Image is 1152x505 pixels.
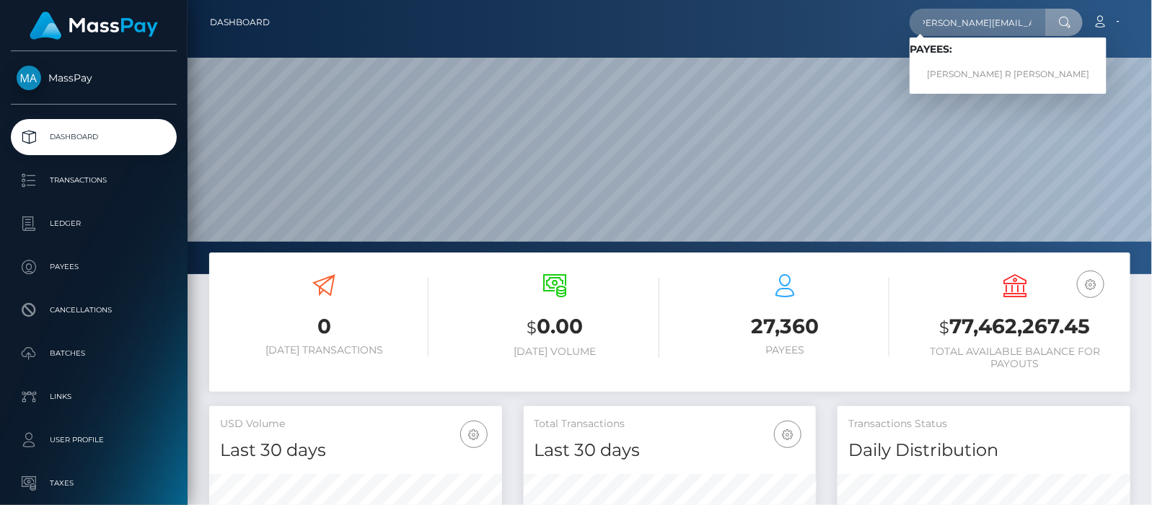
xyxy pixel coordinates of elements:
h5: Transactions Status [848,417,1120,431]
a: Cancellations [11,292,177,328]
img: MassPay [17,66,41,90]
h3: 77,462,267.45 [911,312,1120,342]
a: Dashboard [210,7,270,38]
h6: [DATE] Volume [450,346,659,358]
img: MassPay Logo [30,12,158,40]
h6: Payees: [910,43,1107,56]
a: User Profile [11,422,177,458]
h4: Last 30 days [220,438,491,463]
small: $ [527,317,537,338]
p: Batches [17,343,171,364]
h5: Total Transactions [535,417,806,431]
a: [PERSON_NAME] R [PERSON_NAME] [910,61,1107,88]
a: Dashboard [11,119,177,155]
p: Transactions [17,170,171,191]
small: $ [940,317,950,338]
a: Payees [11,249,177,285]
a: Ledger [11,206,177,242]
p: Taxes [17,473,171,494]
h3: 27,360 [681,312,889,341]
a: Transactions [11,162,177,198]
h3: 0.00 [450,312,659,342]
p: Cancellations [17,299,171,321]
a: Batches [11,335,177,372]
h4: Daily Distribution [848,438,1120,463]
p: Dashboard [17,126,171,148]
span: MassPay [11,71,177,84]
h3: 0 [220,312,428,341]
input: Search... [910,9,1045,36]
p: Payees [17,256,171,278]
a: Links [11,379,177,415]
h5: USD Volume [220,417,491,431]
a: Taxes [11,465,177,501]
p: Ledger [17,213,171,234]
p: User Profile [17,429,171,451]
h4: Last 30 days [535,438,806,463]
h6: [DATE] Transactions [220,344,428,356]
h6: Total Available Balance for Payouts [911,346,1120,370]
p: Links [17,386,171,408]
h6: Payees [681,344,889,356]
